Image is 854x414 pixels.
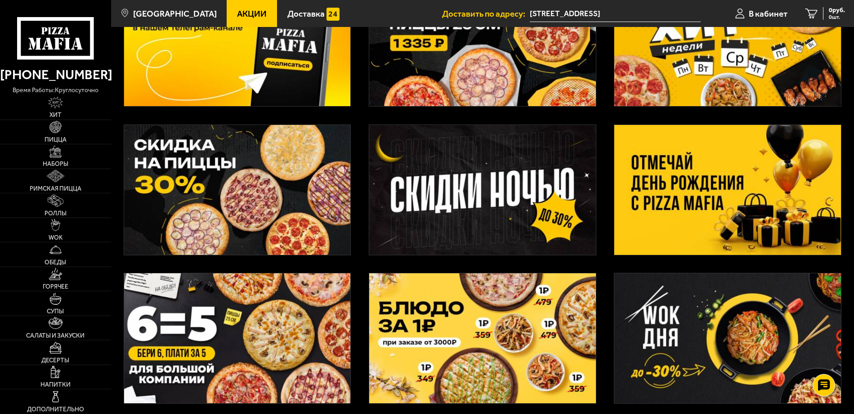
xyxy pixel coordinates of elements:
[749,9,787,18] span: В кабинет
[530,5,701,22] span: Санкт-Петербург, Шафировский проспект, 17литО
[829,7,845,13] span: 0 руб.
[442,9,530,18] span: Доставить по адресу:
[530,5,701,22] input: Ваш адрес доставки
[47,308,64,315] span: Супы
[133,9,217,18] span: [GEOGRAPHIC_DATA]
[49,235,63,241] span: WOK
[43,284,68,290] span: Горячее
[49,112,62,118] span: Хит
[45,137,67,143] span: Пицца
[237,9,267,18] span: Акции
[43,161,68,167] span: Наборы
[40,382,71,388] span: Напитки
[30,186,81,192] span: Римская пицца
[41,357,69,364] span: Десерты
[45,210,67,217] span: Роллы
[26,333,85,339] span: Салаты и закуски
[287,9,325,18] span: Доставка
[829,14,845,20] span: 0 шт.
[45,259,66,266] span: Обеды
[27,406,84,413] span: Дополнительно
[326,8,340,21] img: 15daf4d41897b9f0e9f617042186c801.svg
